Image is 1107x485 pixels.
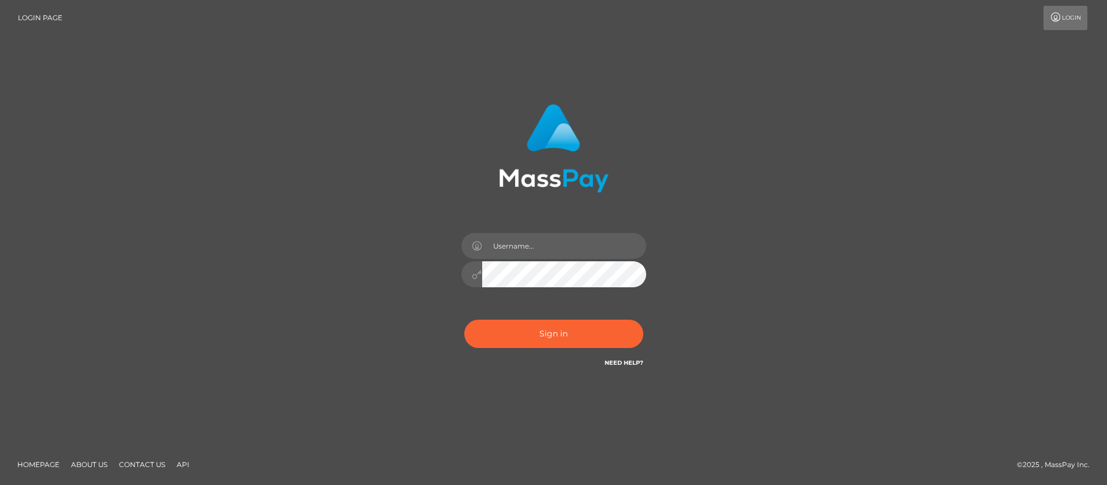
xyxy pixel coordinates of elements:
a: Contact Us [114,456,170,473]
a: API [172,456,194,473]
div: © 2025 , MassPay Inc. [1017,458,1098,471]
img: MassPay Login [499,104,609,192]
a: Login Page [18,6,62,30]
a: Homepage [13,456,64,473]
input: Username... [482,233,646,259]
a: Need Help? [605,359,643,366]
a: About Us [66,456,112,473]
a: Login [1043,6,1087,30]
button: Sign in [464,320,643,348]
